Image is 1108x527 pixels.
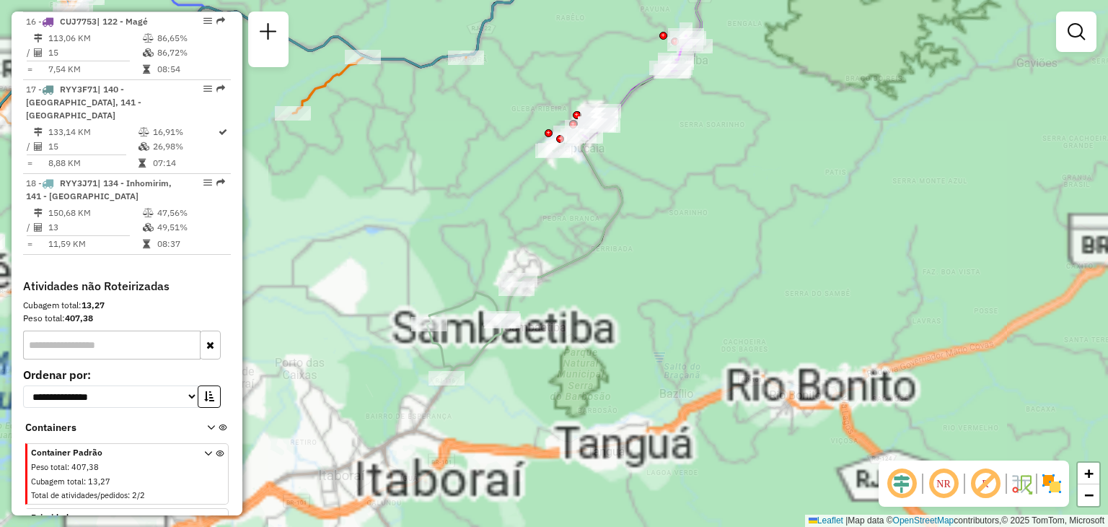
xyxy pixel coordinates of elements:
span: : [84,476,86,487]
h4: Atividades não Roteirizadas [23,279,231,293]
a: OpenStreetMap [893,515,954,526]
i: Total de Atividades [34,48,43,57]
span: | 140 - [GEOGRAPHIC_DATA], 141 - [GEOGRAPHIC_DATA] [26,84,141,121]
span: Total de atividades/pedidos [31,490,128,500]
span: 17 - [26,84,141,121]
td: = [26,237,33,251]
i: % de utilização do peso [143,209,154,217]
span: | 134 - Inhomirim, 141 - [GEOGRAPHIC_DATA] [26,178,172,201]
a: Leaflet [809,515,843,526]
em: Rota exportada [216,178,225,187]
i: Tempo total em rota [138,159,146,167]
em: Opções [203,84,212,93]
i: Distância Total [34,128,43,136]
a: Exibir filtros [1062,17,1091,46]
td: 26,98% [152,139,217,154]
td: / [26,139,33,154]
strong: 407,38 [65,313,93,323]
div: Cubagem total: [23,299,231,312]
i: Distância Total [34,34,43,43]
i: Tempo total em rota [143,65,150,74]
td: 86,72% [157,45,225,60]
span: 13,27 [88,476,110,487]
td: / [26,220,33,235]
span: CUJ7753 [60,16,97,27]
td: 47,56% [157,206,225,220]
td: 16,91% [152,125,217,139]
span: Exibir rótulo [968,466,1003,501]
span: Peso total [31,462,67,472]
td: 133,14 KM [48,125,138,139]
em: Opções [203,178,212,187]
span: Cubagem total [31,476,84,487]
td: 13 [48,220,142,235]
td: / [26,45,33,60]
td: 15 [48,45,142,60]
i: % de utilização da cubagem [143,48,154,57]
td: 08:54 [157,62,225,77]
span: Ocultar deslocamento [884,466,919,501]
i: Tempo total em rota [143,240,150,248]
span: 407,38 [71,462,99,472]
i: Distância Total [34,209,43,217]
span: | [845,515,848,526]
td: 150,68 KM [48,206,142,220]
img: Fluxo de ruas [1010,472,1033,495]
i: % de utilização da cubagem [143,223,154,232]
a: Zoom in [1078,463,1099,484]
label: Ordenar por: [23,366,231,383]
td: 07:14 [152,156,217,170]
i: % de utilização da cubagem [138,142,149,151]
td: 7,54 KM [48,62,142,77]
i: % de utilização do peso [143,34,154,43]
td: 86,65% [157,31,225,45]
td: 8,88 KM [48,156,138,170]
span: + [1084,464,1094,482]
div: Peso total: [23,312,231,325]
span: : [128,490,130,500]
i: Total de Atividades [34,223,43,232]
span: 16 - [26,16,148,27]
div: Map data © contributors,© 2025 TomTom, Microsoft [805,515,1108,527]
td: 08:37 [157,237,225,251]
a: Nova sessão e pesquisa [254,17,283,50]
span: Prioridades [31,511,187,524]
span: | 122 - Magé [97,16,148,27]
td: 15 [48,139,138,154]
em: Opções [203,17,212,25]
em: Rota exportada [216,84,225,93]
td: = [26,156,33,170]
span: 18 - [26,178,172,201]
span: 2/2 [132,490,145,500]
span: Container Padrão [31,446,187,459]
span: RYY3J71 [60,178,97,188]
button: Ordem crescente [198,386,221,408]
span: Containers [25,420,188,435]
i: Total de Atividades [34,142,43,151]
td: 49,51% [157,220,225,235]
span: Ocultar NR [926,466,961,501]
img: Exibir/Ocultar setores [1040,472,1063,495]
em: Rota exportada [216,17,225,25]
span: : [67,462,69,472]
i: % de utilização do peso [138,128,149,136]
td: = [26,62,33,77]
td: 11,59 KM [48,237,142,251]
span: − [1084,486,1094,504]
span: RYY3F71 [60,84,97,95]
strong: 13,27 [82,300,105,310]
td: 113,06 KM [48,31,142,45]
a: Zoom out [1078,484,1099,506]
i: Rota otimizada [219,128,227,136]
